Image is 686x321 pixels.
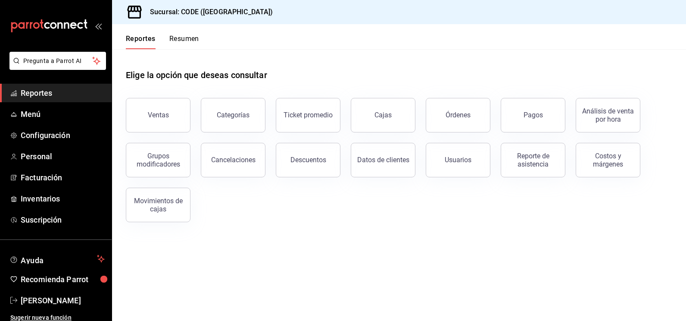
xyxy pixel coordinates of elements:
[581,107,635,123] div: Análisis de venta por hora
[21,274,105,285] span: Recomienda Parrot
[576,98,640,132] button: Análisis de venta por hora
[21,129,105,141] span: Configuración
[201,143,265,177] button: Cancelaciones
[6,63,106,72] a: Pregunta a Parrot AI
[126,35,156,49] button: Reportes
[211,156,256,164] div: Cancelaciones
[290,156,326,164] div: Descuentos
[126,35,199,49] div: navigation tabs
[126,143,190,177] button: Grupos modificadores
[501,143,565,177] button: Reporte de asistencia
[524,111,543,119] div: Pagos
[506,152,560,168] div: Reporte de asistencia
[351,98,415,132] a: Cajas
[143,7,273,17] h3: Sucursal: CODE ([GEOGRAPHIC_DATA])
[374,110,392,120] div: Cajas
[21,151,105,162] span: Personal
[21,108,105,120] span: Menú
[276,98,340,132] button: Ticket promedio
[576,143,640,177] button: Costos y márgenes
[284,111,333,119] div: Ticket promedio
[21,214,105,226] span: Suscripción
[21,254,94,264] span: Ayuda
[21,172,105,183] span: Facturación
[276,143,340,177] button: Descuentos
[9,52,106,70] button: Pregunta a Parrot AI
[445,156,471,164] div: Usuarios
[201,98,265,132] button: Categorías
[357,156,409,164] div: Datos de clientes
[126,98,190,132] button: Ventas
[169,35,199,49] button: Resumen
[351,143,415,177] button: Datos de clientes
[126,69,267,82] h1: Elige la opción que deseas consultar
[581,152,635,168] div: Costos y márgenes
[148,111,169,119] div: Ventas
[126,188,190,222] button: Movimientos de cajas
[426,98,490,132] button: Órdenes
[21,193,105,205] span: Inventarios
[131,152,185,168] div: Grupos modificadores
[446,111,471,119] div: Órdenes
[23,57,93,66] span: Pregunta a Parrot AI
[131,197,185,213] div: Movimientos de cajas
[501,98,565,132] button: Pagos
[426,143,490,177] button: Usuarios
[21,295,105,306] span: [PERSON_NAME]
[21,87,105,99] span: Reportes
[95,22,102,29] button: open_drawer_menu
[217,111,249,119] div: Categorías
